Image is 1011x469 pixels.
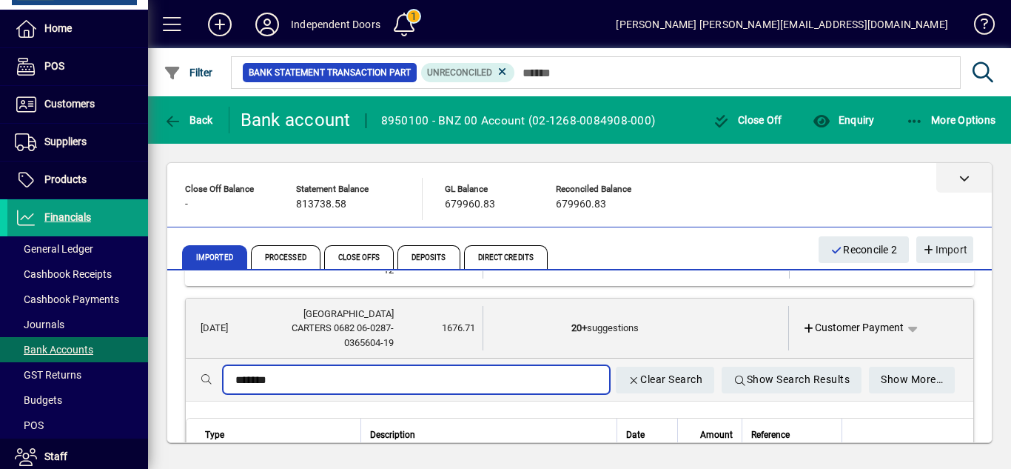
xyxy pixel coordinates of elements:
[370,427,415,443] span: Description
[616,367,715,393] button: Clear Search
[15,419,44,431] span: POS
[922,238,967,262] span: Import
[802,320,904,336] span: Customer Payment
[7,236,148,262] a: General Ledger
[7,10,148,47] a: Home
[193,306,263,351] td: [DATE]
[713,114,782,126] span: Close Off
[902,107,1000,133] button: More Options
[7,162,148,199] a: Products
[296,199,346,210] span: 813738.58
[397,245,460,269] span: Deposits
[15,344,93,356] span: Bank Accounts
[44,22,72,34] span: Home
[7,124,148,161] a: Suppliers
[7,48,148,85] a: POS
[556,199,606,210] span: 679960.83
[445,199,495,210] span: 679960.83
[148,107,229,133] app-page-header-button: Back
[185,199,188,210] span: -
[15,394,62,406] span: Budgets
[324,245,394,269] span: Close Offs
[813,114,874,126] span: Enquiry
[186,299,973,359] mat-expansion-panel-header: [DATE][GEOGRAPHIC_DATA]CARTERS 0682 06-0287-0365604-191676.7120+suggestionsCustomer Payment
[869,367,955,393] button: Show More…
[442,322,475,333] span: 1676.71
[44,60,64,72] span: POS
[44,98,95,110] span: Customers
[205,427,224,443] span: Type
[709,107,786,133] button: Close Off
[626,427,645,443] span: Date
[751,427,790,443] span: Reference
[7,262,148,287] a: Cashbook Receipts
[427,67,492,78] span: Unreconciled
[381,109,656,133] div: 8950100 - BNZ 00 Account (02-1268-0084908-000)
[616,13,948,36] div: [PERSON_NAME] [PERSON_NAME][EMAIL_ADDRESS][DOMAIN_NAME]
[722,367,861,393] button: Show Search Results
[464,245,548,269] span: Direct Credits
[7,362,148,387] a: GST Returns
[881,367,943,392] span: Show More…
[44,136,87,147] span: Suppliers
[291,13,380,36] div: Independent Doors
[963,3,992,51] a: Knowledge Base
[249,65,411,80] span: Bank Statement Transaction Part
[196,11,243,38] button: Add
[819,236,909,263] button: Reconcile 2
[7,337,148,362] a: Bank Accounts
[7,86,148,123] a: Customers
[160,59,217,86] button: Filter
[263,307,394,322] div: CARTERS BUILDING
[830,238,897,262] span: Reconcile 2
[44,450,67,462] span: Staff
[421,63,515,82] mat-chip: Reconciliation Status: Unreconciled
[7,287,148,312] a: Cashbook Payments
[700,427,733,443] span: Amount
[7,312,148,337] a: Journals
[44,173,87,185] span: Products
[15,293,119,305] span: Cashbook Payments
[628,367,703,392] span: Clear Search
[7,387,148,413] a: Budgets
[796,315,910,342] a: Customer Payment
[182,245,247,269] span: Imported
[15,369,81,381] span: GST Returns
[571,322,587,333] b: 20+
[164,67,213,79] span: Filter
[7,413,148,438] a: POS
[916,236,973,263] button: Import
[906,114,996,126] span: More Options
[44,211,91,223] span: Financials
[164,114,213,126] span: Back
[241,108,351,132] div: Bank account
[160,107,217,133] button: Back
[251,245,320,269] span: Processed
[15,243,93,255] span: General Ledger
[243,11,291,38] button: Profile
[733,367,850,392] span: Show Search Results
[571,306,702,351] td: suggestions
[15,268,112,280] span: Cashbook Receipts
[809,107,878,133] button: Enquiry
[263,321,394,350] div: CARTERS 0682 06-0287-0365604-19
[15,319,64,330] span: Journals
